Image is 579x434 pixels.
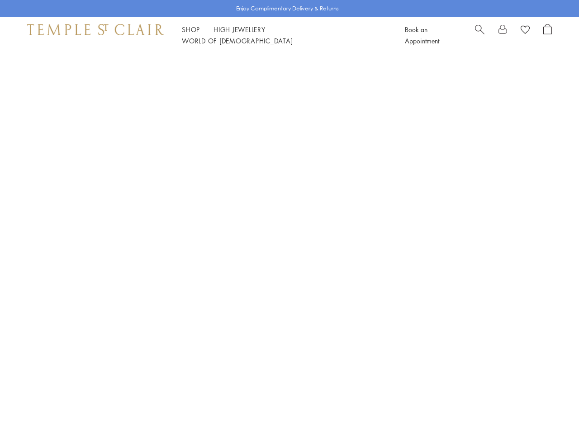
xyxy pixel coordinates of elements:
[236,4,339,13] p: Enjoy Complimentary Delivery & Returns
[182,24,384,47] nav: Main navigation
[543,24,552,47] a: Open Shopping Bag
[405,25,439,45] a: Book an Appointment
[521,24,530,38] a: View Wishlist
[475,24,484,47] a: Search
[214,25,266,34] a: High JewelleryHigh Jewellery
[182,36,293,45] a: World of [DEMOGRAPHIC_DATA]World of [DEMOGRAPHIC_DATA]
[182,25,200,34] a: ShopShop
[27,24,164,35] img: Temple St. Clair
